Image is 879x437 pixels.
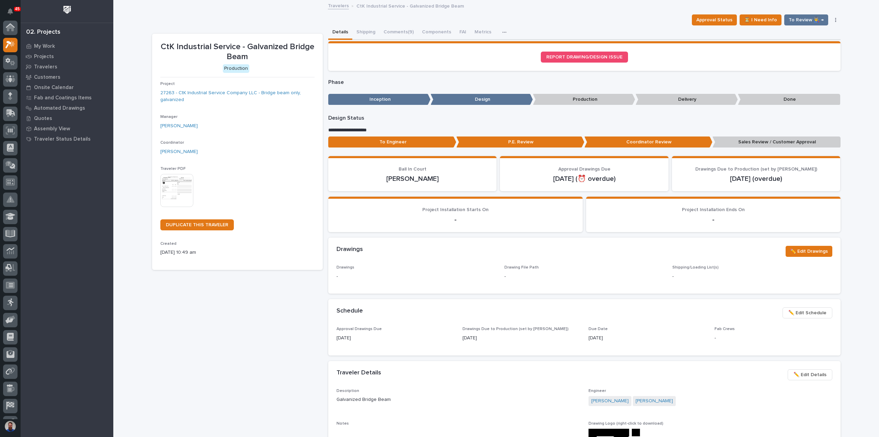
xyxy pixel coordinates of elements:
[160,115,178,119] span: Manager
[589,335,706,342] p: [DATE]
[336,396,580,403] p: Galvanized Bridge Beam
[160,148,198,155] a: [PERSON_NAME]
[356,2,464,9] p: CtK Industrial Service - Galvanized Bridge Beam
[34,136,91,142] p: Traveler Status Details
[558,167,610,172] span: Approval Drawings Due
[336,273,496,280] p: -
[589,422,663,426] span: Drawing Logo (right-click to download)
[463,335,580,342] p: [DATE]
[336,307,363,315] h2: Schedule
[715,327,735,331] span: Fab Crews
[34,126,70,132] p: Assembly View
[160,249,315,256] p: [DATE] 10:49 am
[21,103,113,113] a: Automated Drawings
[34,54,54,60] p: Projects
[418,25,455,40] button: Components
[794,371,826,379] span: ✏️ Edit Details
[463,327,569,331] span: Drawings Due to Production (set by [PERSON_NAME])
[336,335,454,342] p: [DATE]
[328,94,431,105] p: Inception
[695,167,817,172] span: Drawings Due to Production (set by [PERSON_NAME])
[504,273,506,280] p: -
[672,273,832,280] p: -
[740,14,781,25] button: ⏳ I Need Info
[160,242,176,246] span: Created
[783,307,832,318] button: ✏️ Edit Schedule
[352,25,379,40] button: Shipping
[21,62,113,72] a: Travelers
[336,265,354,270] span: Drawings
[336,389,359,393] span: Description
[336,246,363,253] h2: Drawings
[589,389,606,393] span: Engineer
[34,105,85,111] p: Automated Drawings
[336,175,489,183] p: [PERSON_NAME]
[636,94,738,105] p: Delivery
[786,246,832,257] button: ✏️ Edit Drawings
[541,52,628,63] a: REPORT DRAWING/DESIGN ISSUE
[160,82,175,86] span: Project
[34,74,60,80] p: Customers
[328,115,841,121] p: Design Status
[715,335,832,342] p: -
[672,265,719,270] span: Shipping/Loading List(s)
[160,122,198,130] a: [PERSON_NAME]
[790,247,828,255] span: ✏️ Edit Drawings
[34,95,92,101] p: Fab and Coatings Items
[223,64,249,73] div: Production
[160,141,184,145] span: Coordinator
[682,207,745,212] span: Project Installation Ends On
[504,265,539,270] span: Drawing File Path
[160,167,186,171] span: Traveler PDF
[533,94,635,105] p: Production
[160,89,315,104] a: 27263 - CtK Industrial Service Company LLC - Bridge beam only, galvanized
[379,25,418,40] button: Comments (9)
[591,397,629,405] a: [PERSON_NAME]
[328,136,456,148] p: To Engineer
[712,136,841,148] p: Sales Review / Customer Approval
[328,79,841,86] p: Phase
[589,327,608,331] span: Due Date
[431,94,533,105] p: Design
[34,85,74,91] p: Onsite Calendar
[21,72,113,82] a: Customers
[546,55,623,59] span: REPORT DRAWING/DESIGN ISSUE
[594,216,832,224] p: -
[789,16,824,24] span: To Review 👨‍🏭 →
[9,8,18,19] div: Notifications45
[160,42,315,62] p: CtK Industrial Service - Galvanized Bridge Beam
[399,167,426,172] span: Ball In Court
[788,369,832,380] button: ✏️ Edit Details
[456,136,584,148] p: P.E. Review
[788,309,826,317] span: ✏️ Edit Schedule
[784,14,828,25] button: To Review 👨‍🏭 →
[328,25,352,40] button: Details
[21,41,113,51] a: My Work
[328,1,349,9] a: Travelers
[692,14,737,25] button: Approval Status
[680,175,832,183] p: [DATE] (overdue)
[21,51,113,62] a: Projects
[21,82,113,92] a: Onsite Calendar
[21,123,113,134] a: Assembly View
[26,29,60,36] div: 02. Projects
[3,419,18,434] button: users-avatar
[61,3,73,16] img: Workspace Logo
[455,25,470,40] button: FAI
[336,327,382,331] span: Approval Drawings Due
[34,64,57,70] p: Travelers
[744,16,777,24] span: ⏳ I Need Info
[34,116,52,122] p: Quotes
[336,422,349,426] span: Notes
[508,175,660,183] p: [DATE] (⏰ overdue)
[584,136,712,148] p: Coordinator Review
[636,397,673,405] a: [PERSON_NAME]
[336,216,574,224] p: -
[738,94,840,105] p: Done
[422,207,489,212] span: Project Installation Starts On
[21,113,113,123] a: Quotes
[21,92,113,103] a: Fab and Coatings Items
[470,25,495,40] button: Metrics
[166,222,228,227] span: DUPLICATE THIS TRAVELER
[34,43,55,50] p: My Work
